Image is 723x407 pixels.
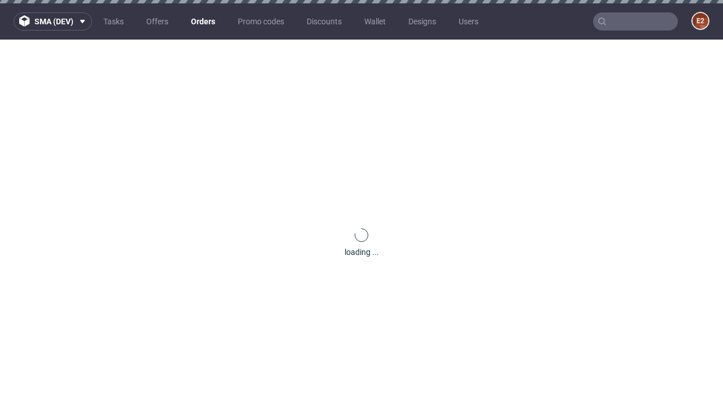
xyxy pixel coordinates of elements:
figcaption: e2 [692,13,708,29]
a: Tasks [97,12,130,31]
a: Discounts [300,12,349,31]
div: loading ... [345,246,379,258]
a: Users [452,12,485,31]
button: sma (dev) [14,12,92,31]
a: Designs [402,12,443,31]
span: sma (dev) [34,18,73,25]
a: Promo codes [231,12,291,31]
a: Wallet [358,12,393,31]
a: Orders [184,12,222,31]
a: Offers [140,12,175,31]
